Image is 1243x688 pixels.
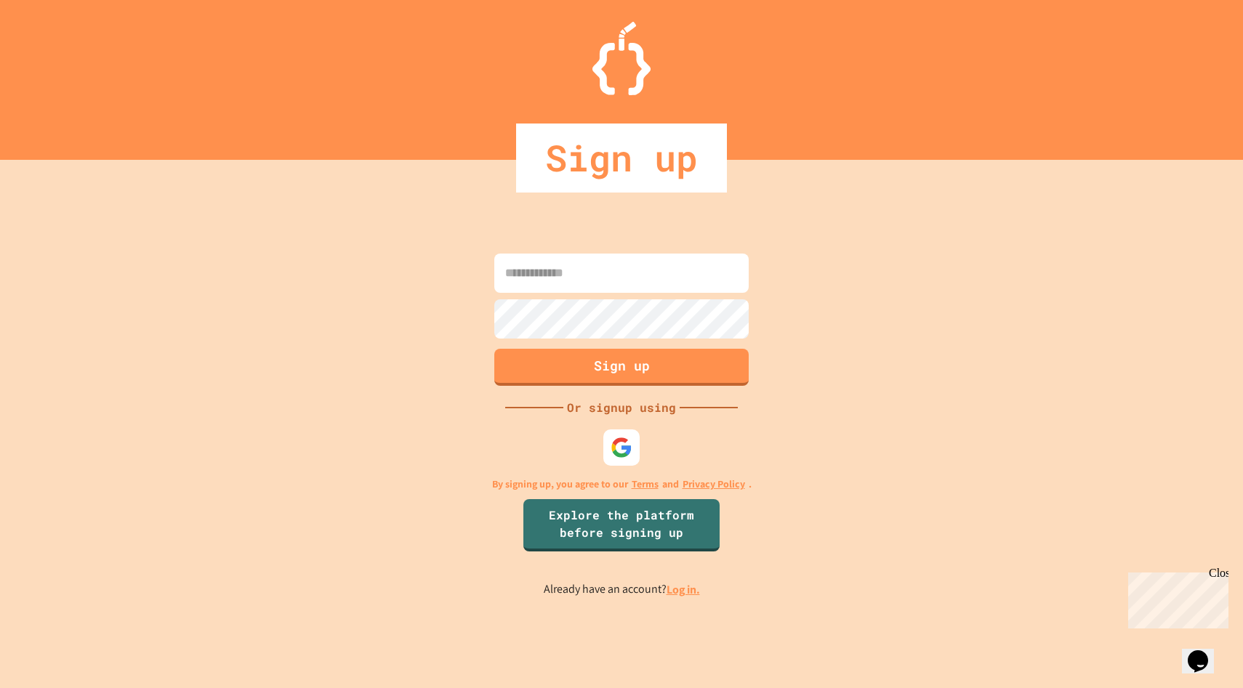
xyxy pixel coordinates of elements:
[492,477,752,492] p: By signing up, you agree to our and .
[523,499,720,551] a: Explore the platform before signing up
[1122,567,1228,628] iframe: chat widget
[516,124,727,193] div: Sign up
[683,477,745,492] a: Privacy Policy
[563,399,680,416] div: Or signup using
[544,580,700,599] p: Already have an account?
[611,437,632,458] img: google-icon.svg
[667,582,700,597] a: Log in.
[592,22,651,95] img: Logo.svg
[494,349,749,386] button: Sign up
[6,6,100,92] div: Chat with us now!Close
[632,477,659,492] a: Terms
[1182,630,1228,673] iframe: chat widget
